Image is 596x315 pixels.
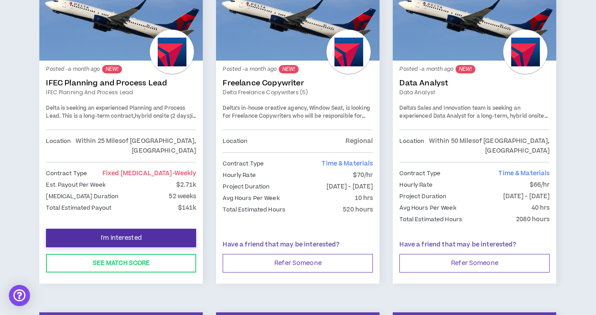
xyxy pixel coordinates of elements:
[46,180,105,190] p: Est. Payout Per Week
[46,229,196,247] button: I'm Interested
[169,192,196,201] p: 52 weeks
[46,104,185,120] span: Delta is seeking an experienced Planning and Process Lead. This is a long-term contract,
[223,65,373,73] p: Posted - a month ago
[46,203,111,213] p: Total Estimated Payout
[399,136,424,156] p: Location
[102,169,197,178] span: Fixed [MEDICAL_DATA]
[399,65,550,73] p: Posted - a month ago
[399,254,550,273] button: Refer Someone
[223,136,247,146] p: Location
[345,136,373,146] p: Regional
[399,169,440,178] p: Contract Type
[176,180,197,190] p: $2.71k
[399,203,456,213] p: Avg Hours Per Week
[102,65,122,73] sup: NEW!
[531,203,550,213] p: 40 hrs
[279,65,299,73] sup: NEW!
[343,205,373,215] p: 520 hours
[399,79,550,88] a: Data Analyst
[456,65,475,73] sup: NEW!
[399,180,432,190] p: Hourly Rate
[46,136,71,156] p: Location
[399,240,550,250] p: Have a friend that may be interested?
[399,192,446,201] p: Project Duration
[9,285,30,306] div: Open Intercom Messenger
[178,203,197,213] p: $141k
[399,88,550,96] a: Data Analyst
[223,193,279,203] p: Avg Hours Per Week
[503,192,550,201] p: [DATE] - [DATE]
[135,112,191,120] strong: hybrid onsite (2 days)
[223,205,285,215] p: Total Estimated Hours
[223,104,371,135] span: Delta’s in-house creative agency, Window Seat, is looking for Freelance Copywriters who will be r...
[172,169,197,178] span: - weekly
[516,215,550,224] p: 2080 hours
[223,182,270,192] p: Project Duration
[424,136,550,156] p: Within 50 Miles of [GEOGRAPHIC_DATA], [GEOGRAPHIC_DATA]
[399,215,462,224] p: Total Estimated Hours
[322,159,373,168] span: Time & Materials
[101,234,142,242] span: I'm Interested
[223,254,373,273] button: Refer Someone
[46,112,196,128] span: in [GEOGRAPHIC_DATA], [GEOGRAPHIC_DATA].
[46,88,196,96] a: IFEC Planning and Process Lead
[46,254,196,273] button: See Match Score
[223,88,373,96] a: Delta Freelance Copywriters (5)
[530,180,550,190] p: $66/hr
[46,65,196,73] p: Posted - a month ago
[223,79,373,88] a: Freelance Copywriter
[223,159,264,169] p: Contract Type
[399,104,547,159] span: Delta's Sales and Innovation team is seeking an experienced Data Analyst for a long-term, hybrid ...
[223,240,373,250] p: Have a friend that may be interested?
[46,169,87,178] p: Contract Type
[498,169,550,178] span: Time & Materials
[46,79,196,88] a: IFEC Planning and Process Lead
[223,170,255,180] p: Hourly Rate
[71,136,196,156] p: Within 25 Miles of [GEOGRAPHIC_DATA], [GEOGRAPHIC_DATA]
[355,193,373,203] p: 10 hrs
[46,192,118,201] p: [MEDICAL_DATA] Duration
[326,182,373,192] p: [DATE] - [DATE]
[353,170,373,180] p: $70/hr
